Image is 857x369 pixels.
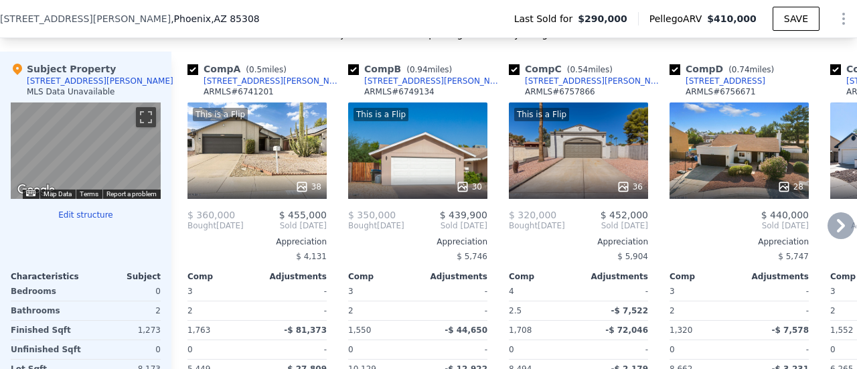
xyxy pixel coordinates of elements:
[570,65,588,74] span: 0.54
[106,190,157,198] a: Report a problem
[348,271,418,282] div: Comp
[601,210,648,220] span: $ 452,000
[88,340,161,359] div: 0
[509,62,618,76] div: Comp C
[257,271,327,282] div: Adjustments
[440,210,487,220] span: $ 439,900
[14,181,58,199] img: Google
[670,236,809,247] div: Appreciation
[14,181,58,199] a: Open this area in Google Maps (opens a new window)
[420,301,487,320] div: -
[777,180,803,194] div: 28
[509,287,514,296] span: 4
[260,282,327,301] div: -
[525,86,595,97] div: ARMLS # 6757866
[11,321,83,340] div: Finished Sqft
[581,282,648,301] div: -
[11,282,83,301] div: Bedrooms
[509,325,532,335] span: 1,708
[187,76,343,86] a: [STREET_ADDRESS][PERSON_NAME]
[565,220,648,231] span: Sold [DATE]
[457,252,487,261] span: $ 5,746
[605,325,648,335] span: -$ 72,046
[204,86,274,97] div: ARMLS # 6741201
[88,321,161,340] div: 1,273
[27,86,115,97] div: MLS Data Unavailable
[514,12,578,25] span: Last Sold for
[249,65,262,74] span: 0.5
[348,236,487,247] div: Appreciation
[354,108,408,121] div: This is a Flip
[420,340,487,359] div: -
[761,210,809,220] span: $ 440,000
[244,220,327,231] span: Sold [DATE]
[11,340,83,359] div: Unfinished Sqft
[670,301,736,320] div: 2
[11,210,161,220] button: Edit structure
[830,5,857,32] button: Show Options
[830,345,836,354] span: 0
[670,287,675,296] span: 3
[562,65,618,74] span: ( miles)
[11,102,161,199] div: Map
[187,220,216,231] span: Bought
[187,210,235,220] span: $ 360,000
[742,301,809,320] div: -
[509,345,514,354] span: 0
[27,76,173,86] div: [STREET_ADDRESS][PERSON_NAME]
[284,325,327,335] span: -$ 81,373
[187,62,292,76] div: Comp A
[742,340,809,359] div: -
[410,65,428,74] span: 0.94
[187,301,254,320] div: 2
[611,306,648,315] span: -$ 7,522
[193,108,248,121] div: This is a Flip
[578,271,648,282] div: Adjustments
[509,301,576,320] div: 2.5
[686,86,756,97] div: ARMLS # 6756671
[136,107,156,127] button: Toggle fullscreen view
[686,76,765,86] div: [STREET_ADDRESS]
[773,7,820,31] button: SAVE
[348,220,377,231] span: Bought
[707,13,757,24] span: $410,000
[187,287,193,296] span: 3
[739,271,809,282] div: Adjustments
[11,271,86,282] div: Characteristics
[778,252,809,261] span: $ 5,747
[670,271,739,282] div: Comp
[670,62,779,76] div: Comp D
[509,236,648,247] div: Appreciation
[830,287,836,296] span: 3
[295,180,321,194] div: 38
[80,190,98,198] a: Terms (opens in new tab)
[187,220,244,231] div: [DATE]
[26,190,35,196] button: Keyboard shortcuts
[525,76,664,86] div: [STREET_ADDRESS][PERSON_NAME]
[509,220,565,231] div: [DATE]
[86,271,161,282] div: Subject
[742,282,809,301] div: -
[723,65,779,74] span: ( miles)
[88,301,161,320] div: 2
[830,325,853,335] span: 1,552
[296,252,327,261] span: $ 4,131
[578,12,627,25] span: $290,000
[509,76,664,86] a: [STREET_ADDRESS][PERSON_NAME]
[670,76,765,86] a: [STREET_ADDRESS]
[187,325,210,335] span: 1,763
[364,86,435,97] div: ARMLS # 6749134
[617,180,643,194] div: 36
[445,325,487,335] span: -$ 44,650
[240,65,291,74] span: ( miles)
[418,271,487,282] div: Adjustments
[11,102,161,199] div: Street View
[649,12,708,25] span: Pellego ARV
[279,210,327,220] span: $ 455,000
[187,345,193,354] span: 0
[260,301,327,320] div: -
[617,252,648,261] span: $ 5,904
[44,190,72,199] button: Map Data
[348,301,415,320] div: 2
[348,325,371,335] span: 1,550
